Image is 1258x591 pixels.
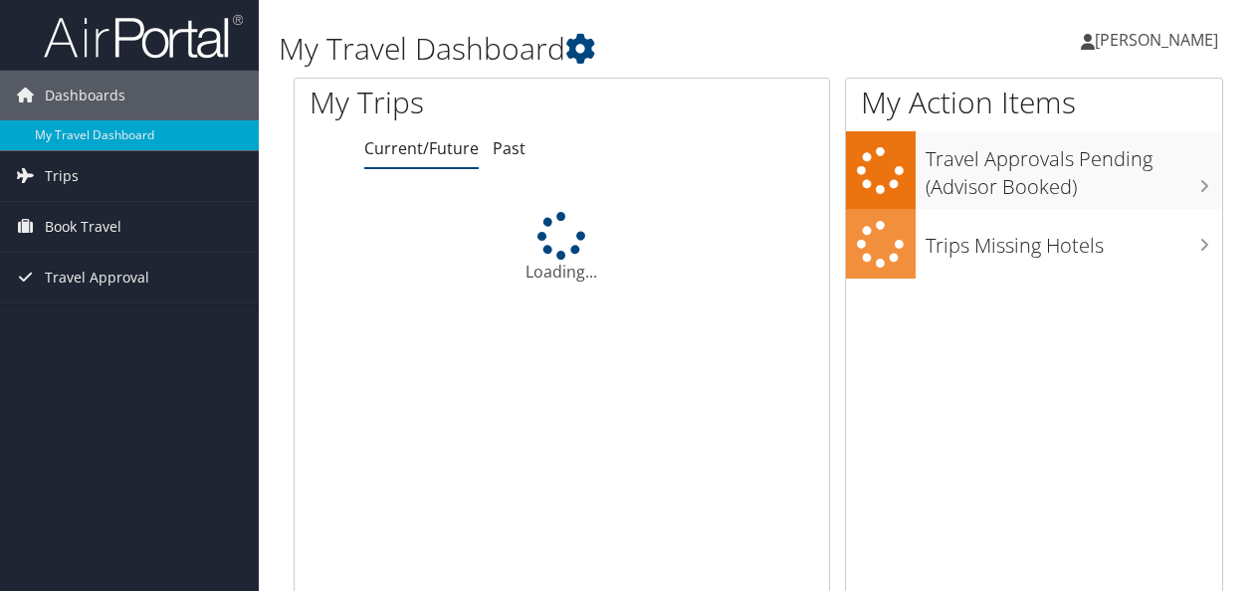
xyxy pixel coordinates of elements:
span: Dashboards [45,71,125,120]
img: airportal-logo.png [44,13,243,60]
h1: My Travel Dashboard [279,28,919,70]
a: [PERSON_NAME] [1081,10,1238,70]
span: [PERSON_NAME] [1095,29,1218,51]
div: Loading... [295,212,829,284]
h3: Travel Approvals Pending (Advisor Booked) [926,135,1222,201]
span: Travel Approval [45,253,149,302]
h1: My Action Items [846,82,1222,123]
a: Past [493,137,525,159]
h1: My Trips [310,82,591,123]
a: Trips Missing Hotels [846,209,1222,280]
a: Current/Future [364,137,479,159]
a: Travel Approvals Pending (Advisor Booked) [846,131,1222,208]
h3: Trips Missing Hotels [926,222,1222,260]
span: Book Travel [45,202,121,252]
span: Trips [45,151,79,201]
